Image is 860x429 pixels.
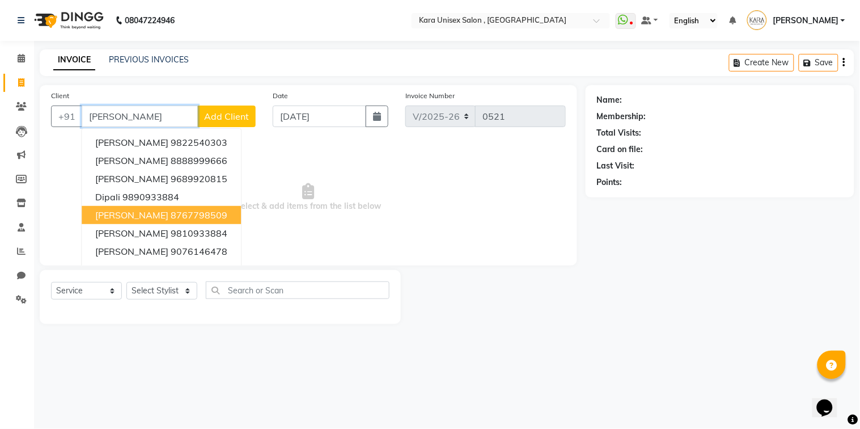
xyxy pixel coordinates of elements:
[95,155,168,166] span: [PERSON_NAME]
[812,384,849,418] iframe: chat widget
[95,191,120,203] span: Dipali
[206,281,389,299] input: Search or Scan
[405,91,455,101] label: Invoice Number
[597,176,622,188] div: Points:
[597,144,643,155] div: Card on file:
[95,209,168,221] span: [PERSON_NAME]
[125,5,175,36] b: 08047224946
[171,246,227,257] ngb-highlight: 9076146478
[799,54,838,71] button: Save
[729,54,794,71] button: Create New
[82,106,198,127] input: Search by Name/Mobile/Email/Code
[51,91,69,101] label: Client
[597,111,646,123] div: Membership:
[773,15,838,27] span: [PERSON_NAME]
[51,106,83,127] button: +91
[597,94,622,106] div: Name:
[171,137,227,148] ngb-highlight: 9822540303
[273,91,288,101] label: Date
[597,160,635,172] div: Last Visit:
[171,173,227,184] ngb-highlight: 9689920815
[51,141,566,254] span: Select & add items from the list below
[197,106,256,127] button: Add Client
[171,209,227,221] ngb-highlight: 8767798509
[53,50,95,70] a: INVOICE
[597,127,642,139] div: Total Visits:
[95,137,168,148] span: [PERSON_NAME]
[171,155,227,166] ngb-highlight: 8888999666
[204,111,249,122] span: Add Client
[95,228,168,239] span: [PERSON_NAME]
[171,228,227,239] ngb-highlight: 9810933884
[171,264,227,275] ngb-highlight: 9764389842
[747,10,767,30] img: Sapana
[109,54,189,65] a: PREVIOUS INVOICES
[95,264,168,275] span: [PERSON_NAME]
[95,173,168,184] span: [PERSON_NAME]
[95,246,168,257] span: [PERSON_NAME]
[122,191,179,203] ngb-highlight: 9890933884
[29,5,107,36] img: logo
